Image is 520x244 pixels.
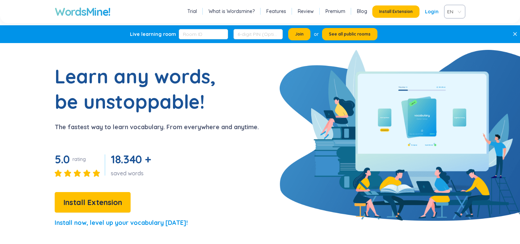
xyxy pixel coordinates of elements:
[187,8,197,15] a: Trial
[63,196,122,208] span: Install Extension
[55,152,70,166] span: 5.0
[266,8,286,15] a: Features
[325,8,345,15] a: Premium
[372,5,419,18] button: Install Extension
[55,5,110,18] a: WordsMine!
[209,8,255,15] a: What is Wordsmine?
[295,31,304,37] span: Join
[357,8,367,15] a: Blog
[329,31,371,37] span: See all public rooms
[298,8,314,15] a: Review
[322,28,377,40] button: See all public rooms
[55,200,131,206] a: Install Extension
[111,152,151,166] span: 18.340 +
[55,218,188,228] p: Install now, level up your vocabulary [DATE]!
[379,9,413,14] span: Install Extension
[55,122,259,132] p: The fastest way to learn vocabulary. From everywhere and anytime.
[314,30,319,38] div: or
[288,28,310,40] button: Join
[447,6,459,17] span: VIE
[234,29,283,39] input: 6-digit PIN (Optional)
[111,170,154,177] div: saved words
[179,29,228,39] input: Room ID
[425,5,439,18] a: Login
[55,64,226,114] h1: Learn any words, be unstoppable!
[72,156,86,163] div: rating
[130,31,176,38] div: Live learning room
[55,192,131,213] button: Install Extension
